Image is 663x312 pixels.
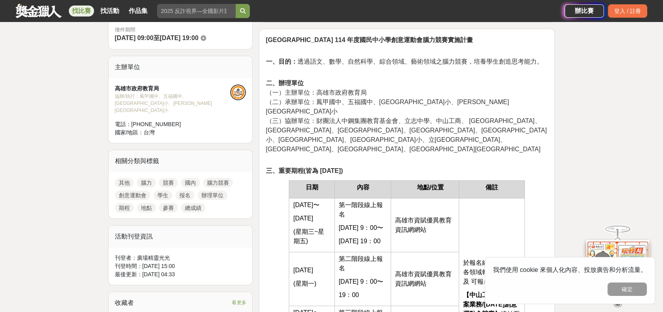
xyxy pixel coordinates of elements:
div: 最後更新： [DATE] 04:33 [115,270,246,279]
span: 收藏者 [115,299,134,306]
strong: 備註 [486,184,498,191]
strong: 三、重要期程(皆為 [DATE]) [266,167,343,174]
a: 期程 [115,203,134,213]
span: [DATE] 9：00〜 [339,224,384,231]
span: [DATE] 19：00 [339,238,380,244]
span: 我們使用 cookie 來個人化內容、投放廣告和分析流量。 [493,266,647,273]
a: 國內 [181,178,200,187]
div: 相關分類與標籤 [109,150,253,172]
span: 高雄市資賦優異教育資訊網網站 [395,271,452,287]
a: 腦力競賽 [203,178,233,187]
strong: [GEOGRAPHIC_DATA] 114 年度國民中小學創意運動會腦力競賽實施計畫 [266,37,473,43]
div: 登入 / 註冊 [608,4,647,18]
span: [DATE] 9：00〜 [339,278,384,285]
a: 找活動 [97,6,122,17]
input: 2025 反詐視界—全國影片競賽 [157,4,236,18]
strong: 地點/位置 [417,184,444,191]
span: 第一階段線上報名 [339,202,383,218]
span: 國家/地區： [115,129,144,136]
strong: 一、目的： [266,58,297,65]
span: 第二階段線上報名 [339,255,383,272]
span: 透過語文、數學、自然科學、綜合領域、藝術領域之腦力競賽，培養學生創造思考能力。 [266,58,543,65]
strong: 二、辦理單位 [266,80,303,86]
a: 地點 [137,203,156,213]
div: 協辦/執行： 鳳甲國中、五福國中、[GEOGRAPHIC_DATA]小、[PERSON_NAME][GEOGRAPHIC_DATA]小 [115,93,231,114]
img: d2146d9a-e6f6-4337-9592-8cefde37ba6b.png [586,240,649,292]
a: 創意運動會 [115,191,150,200]
span: （三）協辦單位：財團法人中鋼集團教育基金會、立志中學、中山工商、 [GEOGRAPHIC_DATA]、[GEOGRAPHIC_DATA]、[GEOGRAPHIC_DATA]、[GEOGRAPHI... [266,117,547,152]
span: (星期一) [293,280,316,287]
span: 至 [153,35,160,41]
span: (星期三~星期五) [293,228,324,244]
a: 參賽 [159,203,178,213]
a: 报名 [175,191,194,200]
span: 19：00 [339,292,359,298]
a: 辦理單位 [198,191,227,200]
span: （一）主辦單位：高雄市政府教育局 [266,89,366,96]
span: 徵件期間 [115,27,135,33]
span: 高雄市資賦優異教育資訊網網站 [395,217,452,233]
span: [DATE] [293,215,313,222]
span: [DATE] [293,267,313,273]
span: （二）承辦單位：鳳甲國中、五福國中、[GEOGRAPHIC_DATA]小、[PERSON_NAME][GEOGRAPHIC_DATA]小 [266,99,509,115]
span: [DATE]〜 [293,202,319,208]
div: 活動刊登資訊 [109,226,253,248]
a: 找比賽 [69,6,94,17]
a: 競賽 [159,178,178,187]
div: 刊登者： 廣場精靈光光 [115,254,246,262]
a: 總成績 [181,203,205,213]
span: 看更多 [232,298,246,307]
div: 高雄市政府教育局 [115,84,231,93]
a: 學生 [153,191,172,200]
strong: 日期 [306,184,318,191]
span: 台灣 [144,129,155,136]
a: 其他 [115,178,134,187]
span: [DATE] 09:00 [115,35,153,41]
strong: 內容 [357,184,369,191]
div: 刊登時間： [DATE] 15:00 [115,262,246,270]
span: 於報名網站即時公告各領域報名狀況及 可報名之餘額 [463,259,520,285]
button: 確定 [608,283,647,296]
strong: 【中山工商首頁/專案業務/ [463,292,515,308]
div: 電話： [PHONE_NUMBER] [115,120,231,128]
a: 辦比賽 [565,4,604,18]
a: 腦力 [137,178,156,187]
a: 作品集 [126,6,151,17]
div: 主辦單位 [109,56,253,78]
span: [DATE] 19:00 [160,35,198,41]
